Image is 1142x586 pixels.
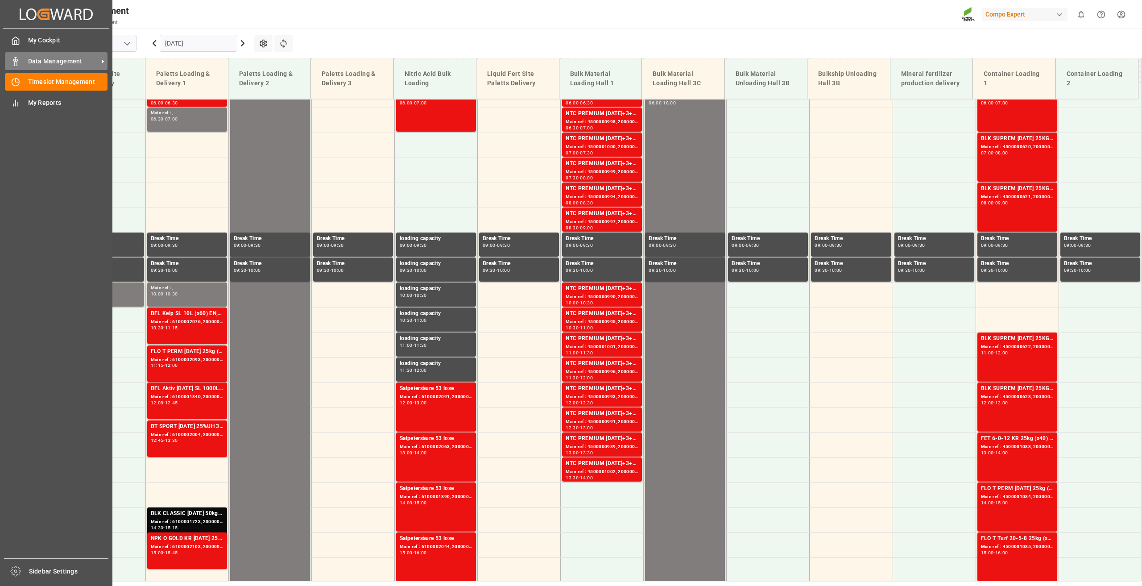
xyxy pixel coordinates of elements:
[151,356,223,364] div: Main ref : 6100002093, 2000001604
[400,501,413,505] div: 14:00
[981,193,1054,201] div: Main ref : 4500000621, 2000000565
[414,451,427,455] div: 14:00
[163,401,165,405] div: -
[246,243,248,247] div: -
[580,376,593,380] div: 12:00
[400,318,413,322] div: 10:30
[413,343,414,347] div: -
[1064,243,1077,247] div: 09:00
[566,409,638,418] div: NTC PREMIUM [DATE]+3+TE BULK
[566,268,579,272] div: 09:30
[413,293,414,297] div: -
[995,351,1008,355] div: 12:00
[400,343,413,347] div: 11:00
[151,268,164,272] div: 09:30
[414,501,427,505] div: 15:00
[483,243,496,247] div: 09:00
[400,268,413,272] div: 09:30
[912,268,925,272] div: 10:00
[163,526,165,530] div: -
[981,151,994,155] div: 07:00
[414,318,427,322] div: 11:00
[151,117,164,121] div: 06:30
[163,363,165,367] div: -
[566,401,579,405] div: 12:00
[981,443,1054,451] div: Main ref : 4500001083, 2000001103
[151,401,164,405] div: 12:00
[400,393,472,401] div: Main ref : 6100002091, 2000001596
[579,268,580,272] div: -
[993,151,995,155] div: -
[234,234,306,243] div: Break Time
[732,243,745,247] div: 09:00
[401,66,469,91] div: Nitric Acid Bulk Loading
[579,151,580,155] div: -
[1064,268,1077,272] div: 09:30
[400,534,472,543] div: Salpetersäure 53 lose
[400,359,472,368] div: loading capacity
[567,66,635,91] div: Bulk Material Loading Hall 1
[981,334,1054,343] div: BLK SUPREM [DATE] 25KG (x42) INT MTO
[579,126,580,130] div: -
[234,243,247,247] div: 09:00
[413,368,414,372] div: -
[580,176,593,180] div: 08:00
[898,243,911,247] div: 09:00
[566,109,638,118] div: NTC PREMIUM [DATE]+3+TE BULK
[566,451,579,455] div: 13:00
[993,268,995,272] div: -
[993,401,995,405] div: -
[317,234,389,243] div: Break Time
[566,159,638,168] div: NTC PREMIUM [DATE]+3+TE BULK
[566,351,579,355] div: 11:00
[566,443,638,451] div: Main ref : 4500000989, 2000001025
[151,101,164,105] div: 06:00
[662,268,663,272] div: -
[981,484,1054,493] div: FLO T PERM [DATE] 25kg (x42) INT
[745,268,746,272] div: -
[400,334,472,343] div: loading capacity
[151,384,223,393] div: BFL Aktiv [DATE] SL 1000L IBC MTOBFL KELP BIO SL (2024) 10L (x60) ES,PTBFL KELP BIO SL (2024) 800...
[236,66,304,91] div: Paletts Loading & Delivery 2
[732,234,804,243] div: Break Time
[1071,4,1091,25] button: show 0 new notifications
[400,451,413,455] div: 13:00
[163,101,165,105] div: -
[317,243,330,247] div: 09:00
[483,259,555,268] div: Break Time
[566,193,638,201] div: Main ref : 4500000994, 2000001025
[153,66,221,91] div: Paletts Loading & Delivery 1
[566,476,579,480] div: 13:30
[566,359,638,368] div: NTC PREMIUM [DATE]+3+TE BULK
[981,101,994,105] div: 06:00
[566,143,638,151] div: Main ref : 4500001000, 2000001025
[745,243,746,247] div: -
[579,301,580,305] div: -
[1078,268,1091,272] div: 10:00
[400,234,472,243] div: loading capacity
[1078,243,1091,247] div: 09:30
[981,234,1054,243] div: Break Time
[815,268,828,272] div: 09:30
[413,451,414,455] div: -
[248,268,261,272] div: 10:00
[580,476,593,480] div: 14:00
[414,243,427,247] div: 09:30
[579,401,580,405] div: -
[400,443,472,451] div: Main ref : 6100002063, 2000001555
[28,57,99,66] span: Data Management
[5,94,108,111] a: My Reports
[579,326,580,330] div: -
[566,176,579,180] div: 07:30
[981,243,994,247] div: 09:00
[120,37,133,50] button: open menu
[995,151,1008,155] div: 08:00
[484,66,552,91] div: Liquid Fert Site Paletts Delivery
[400,309,472,318] div: loading capacity
[151,431,223,439] div: Main ref : 6100002004, 2000001238
[649,234,721,243] div: Break Time
[649,259,721,268] div: Break Time
[414,343,427,347] div: 11:30
[732,66,800,91] div: Bulk Material Unloading Hall 3B
[580,401,593,405] div: 12:30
